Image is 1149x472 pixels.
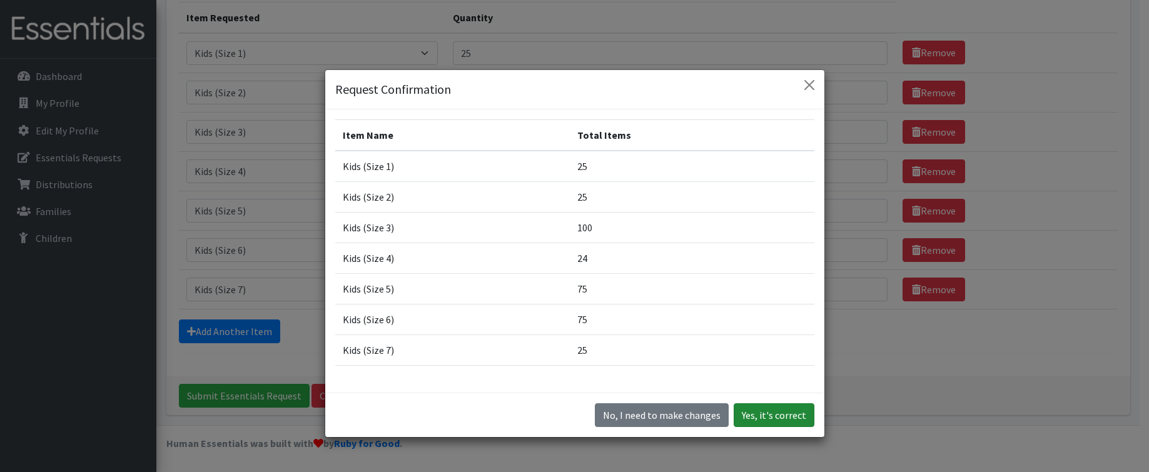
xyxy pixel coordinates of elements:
[570,243,814,274] td: 24
[570,182,814,213] td: 25
[570,213,814,243] td: 100
[335,151,570,182] td: Kids (Size 1)
[570,274,814,304] td: 75
[570,304,814,335] td: 75
[570,151,814,182] td: 25
[335,274,570,304] td: Kids (Size 5)
[335,182,570,213] td: Kids (Size 2)
[335,120,570,151] th: Item Name
[799,75,819,95] button: Close
[734,403,814,427] button: Yes, it's correct
[335,391,814,409] p: Please confirm that the above list is what you meant to request.
[335,243,570,274] td: Kids (Size 4)
[335,304,570,335] td: Kids (Size 6)
[570,120,814,151] th: Total Items
[570,335,814,366] td: 25
[335,80,451,99] h5: Request Confirmation
[595,403,729,427] button: No I need to make changes
[335,213,570,243] td: Kids (Size 3)
[335,335,570,366] td: Kids (Size 7)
